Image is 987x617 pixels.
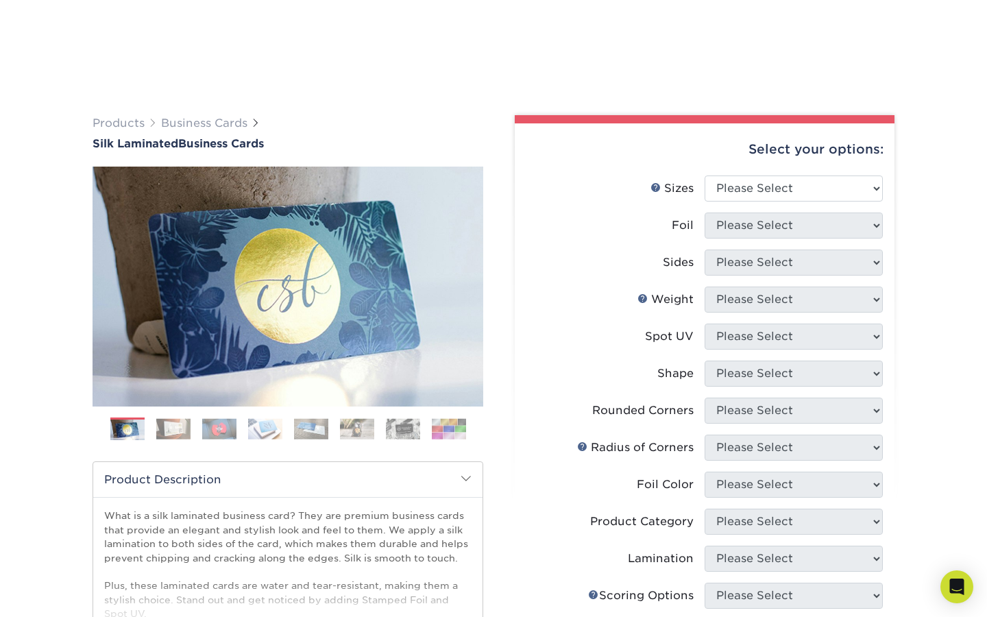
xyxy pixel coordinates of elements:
[663,254,694,271] div: Sides
[93,462,483,497] h2: Product Description
[248,418,282,439] img: Business Cards 04
[432,418,466,439] img: Business Cards 08
[161,117,247,130] a: Business Cards
[202,418,236,439] img: Business Cards 03
[590,513,694,530] div: Product Category
[93,117,145,130] a: Products
[93,137,483,150] h1: Business Cards
[657,365,694,382] div: Shape
[628,551,694,567] div: Lamination
[672,217,694,234] div: Foil
[645,328,694,345] div: Spot UV
[577,439,694,456] div: Radius of Corners
[294,418,328,439] img: Business Cards 05
[386,418,420,439] img: Business Cards 07
[93,91,483,482] img: Silk Laminated 01
[637,476,694,493] div: Foil Color
[650,180,694,197] div: Sizes
[93,137,178,150] span: Silk Laminated
[110,413,145,447] img: Business Cards 01
[156,418,191,439] img: Business Cards 02
[526,123,884,176] div: Select your options:
[340,418,374,439] img: Business Cards 06
[588,588,694,604] div: Scoring Options
[940,570,973,603] div: Open Intercom Messenger
[93,137,483,150] a: Silk LaminatedBusiness Cards
[592,402,694,419] div: Rounded Corners
[637,291,694,308] div: Weight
